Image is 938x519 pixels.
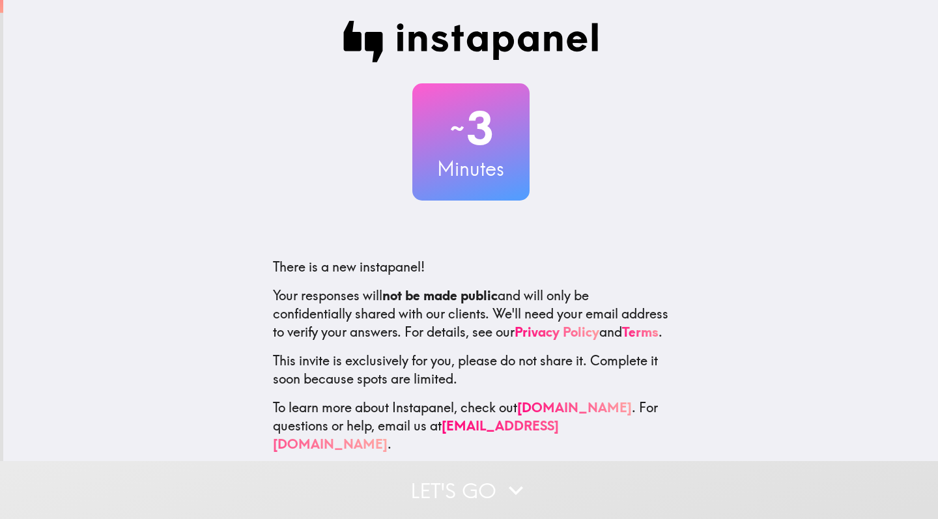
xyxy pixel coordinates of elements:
[412,155,530,182] h3: Minutes
[382,287,498,303] b: not be made public
[273,352,669,388] p: This invite is exclusively for you, please do not share it. Complete it soon because spots are li...
[273,399,669,453] p: To learn more about Instapanel, check out . For questions or help, email us at .
[448,109,466,148] span: ~
[273,259,425,275] span: There is a new instapanel!
[273,417,559,452] a: [EMAIL_ADDRESS][DOMAIN_NAME]
[343,21,599,63] img: Instapanel
[412,102,530,155] h2: 3
[517,399,632,415] a: [DOMAIN_NAME]
[622,324,659,340] a: Terms
[273,287,669,341] p: Your responses will and will only be confidentially shared with our clients. We'll need your emai...
[515,324,599,340] a: Privacy Policy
